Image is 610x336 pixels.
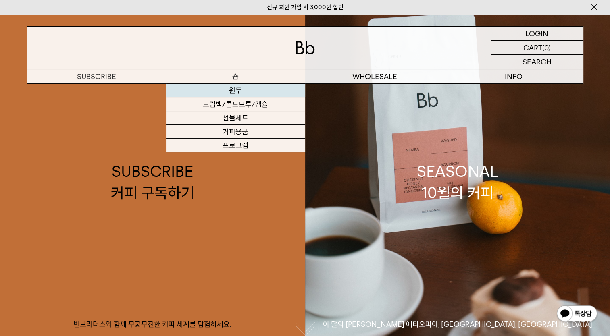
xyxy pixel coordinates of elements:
a: SUBSCRIBE [27,69,166,83]
p: SEARCH [523,55,552,69]
p: CART [523,41,542,54]
p: WHOLESALE [305,69,444,83]
div: SUBSCRIBE 커피 구독하기 [111,161,194,203]
p: (0) [542,41,551,54]
a: 신규 회원 가입 시 3,000원 할인 [267,4,344,11]
a: 프로그램 [166,139,305,152]
a: 원두 [166,84,305,97]
a: LOGIN [491,27,583,41]
p: LOGIN [525,27,548,40]
a: 드립백/콜드브루/캡슐 [166,97,305,111]
p: INFO [444,69,583,83]
a: 선물세트 [166,111,305,125]
img: 로고 [296,41,315,54]
a: 커피용품 [166,125,305,139]
a: CART (0) [491,41,583,55]
img: 카카오톡 채널 1:1 채팅 버튼 [556,305,598,324]
a: 숍 [166,69,305,83]
div: SEASONAL 10월의 커피 [417,161,498,203]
